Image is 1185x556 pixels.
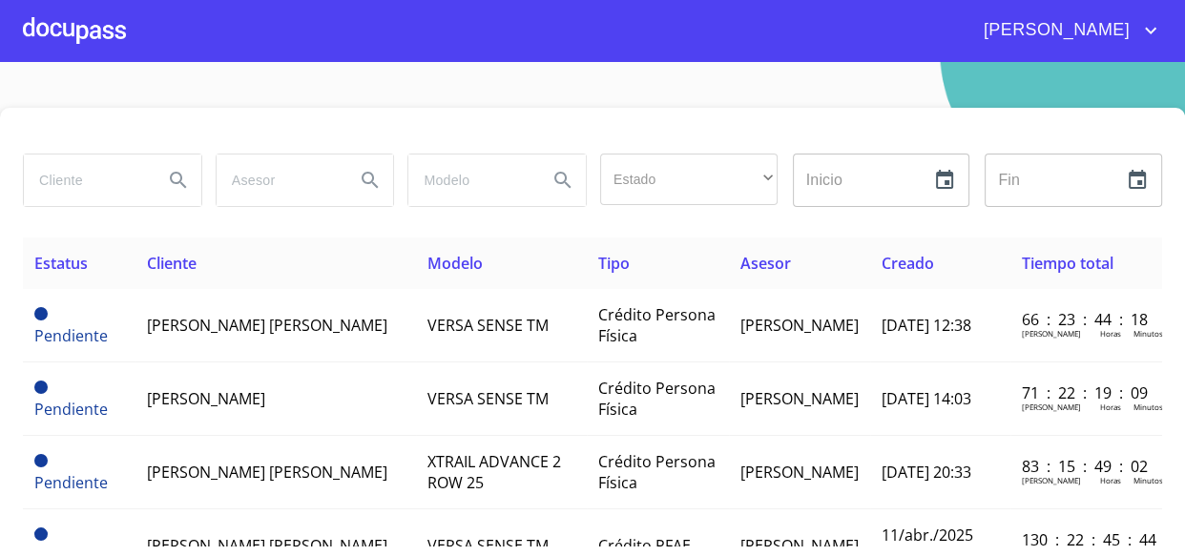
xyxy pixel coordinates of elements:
p: Minutos [1133,328,1163,339]
span: [DATE] 12:38 [882,315,971,336]
span: Modelo [427,253,483,274]
span: Pendiente [34,399,108,420]
span: [PERSON_NAME] [740,388,859,409]
span: VERSA SENSE TM [427,315,549,336]
span: Pendiente [34,325,108,346]
p: Horas [1100,475,1121,485]
p: 66 : 23 : 44 : 18 [1022,309,1151,330]
span: Estatus [34,253,88,274]
span: [PERSON_NAME] [147,388,265,409]
input: search [217,154,341,206]
span: Crédito Persona Física [598,378,716,420]
p: 83 : 15 : 49 : 02 [1022,456,1151,477]
p: Horas [1100,402,1121,412]
span: Cliente [147,253,197,274]
span: Creado [882,253,934,274]
span: VERSA SENSE TM [427,388,549,409]
p: Horas [1100,328,1121,339]
input: search [24,154,148,206]
p: [PERSON_NAME] [1022,328,1081,339]
span: [PERSON_NAME] [740,315,859,336]
span: Tiempo total [1022,253,1113,274]
button: Search [540,157,586,203]
span: Crédito Persona Física [598,304,716,346]
span: [PERSON_NAME] [PERSON_NAME] [147,315,387,336]
span: XTRAIL ADVANCE 2 ROW 25 [427,451,561,493]
span: VERSA SENSE TM [427,535,549,556]
span: Pendiente [34,527,48,541]
button: Search [156,157,201,203]
span: Pendiente [34,454,48,467]
p: 71 : 22 : 19 : 09 [1022,382,1151,403]
span: [PERSON_NAME] [740,535,859,556]
input: search [408,154,532,206]
span: Tipo [598,253,630,274]
p: [PERSON_NAME] [1022,475,1081,485]
p: Minutos [1133,475,1163,485]
span: Pendiente [34,381,48,394]
button: Search [347,157,393,203]
span: [DATE] 20:33 [882,462,971,483]
span: Pendiente [34,472,108,493]
span: Crédito Persona Física [598,451,716,493]
span: [PERSON_NAME] [PERSON_NAME] [147,535,387,556]
p: [PERSON_NAME] [1022,402,1081,412]
div: ​ [600,154,778,205]
p: Minutos [1133,402,1163,412]
span: [PERSON_NAME] [969,15,1139,46]
span: Pendiente [34,307,48,320]
span: Asesor [740,253,791,274]
p: 130 : 22 : 45 : 44 [1022,529,1151,550]
span: Crédito PFAE [598,535,691,556]
span: [DATE] 14:03 [882,388,971,409]
button: account of current user [969,15,1162,46]
span: [PERSON_NAME] [740,462,859,483]
span: [PERSON_NAME] [PERSON_NAME] [147,462,387,483]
